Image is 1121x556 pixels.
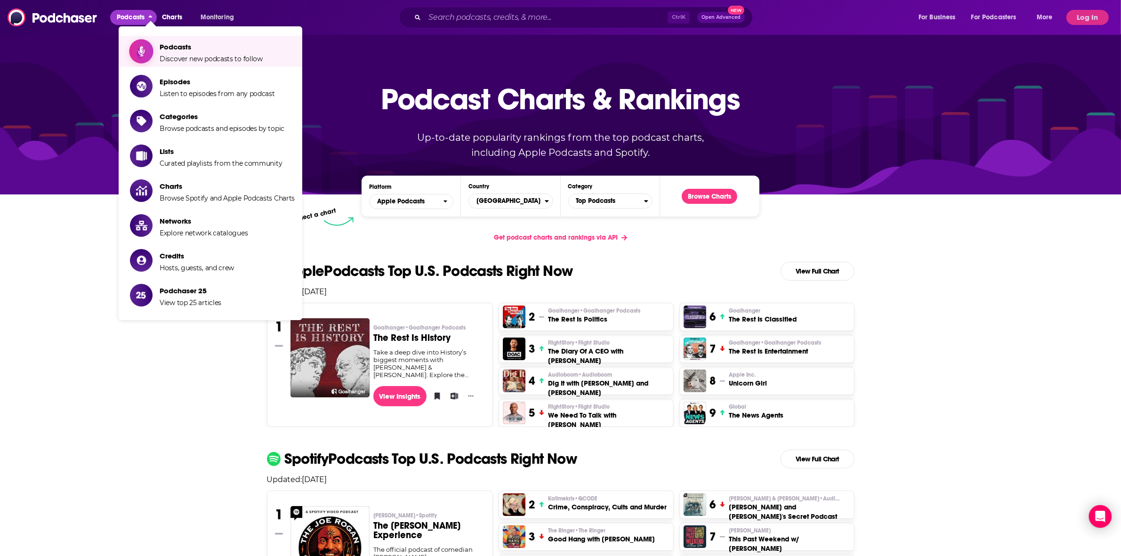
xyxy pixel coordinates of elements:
h3: 5 [529,406,535,420]
a: The Rest Is Classified [684,306,706,328]
span: Networks [160,217,248,226]
h3: 7 [710,342,716,356]
span: Goalhanger [373,324,466,331]
img: Matt and Shane's Secret Podcast [684,493,706,516]
a: Goalhanger•Goalhanger PodcastsThe Rest Is Politics [548,307,640,324]
a: FlightStory•Flight StudioWe Need To Talk with [PERSON_NAME] [548,403,669,429]
p: Joe Rogan • Spotify [373,512,485,519]
p: Goalhanger • Goalhanger Podcasts [729,339,821,346]
button: open menu [965,10,1030,25]
span: Open Advanced [702,15,741,20]
p: Up-to-date popularity rankings from the top podcast charts, including Apple Podcasts and Spotify. [399,130,723,160]
p: Apple Inc. [729,371,767,379]
a: View Full Chart [781,262,855,281]
img: Unicorn Girl [684,370,706,392]
p: Theo Von [729,527,850,534]
span: Get podcast charts and rankings via API [494,234,618,242]
a: The Rest Is Entertainment [684,338,706,360]
span: Hosts, guests, and crew [160,264,234,272]
a: [PERSON_NAME]This Past Weekend w/ [PERSON_NAME] [729,527,850,553]
a: Audioboom•AudioboomDig It with [PERSON_NAME] and [PERSON_NAME] [548,371,669,397]
button: Log In [1066,10,1109,25]
h3: [PERSON_NAME] and [PERSON_NAME]'s Secret Podcast [729,502,850,521]
p: Audioboom • Audioboom [548,371,669,379]
a: FlightStory•Flight StudioThe Diary Of A CEO with [PERSON_NAME] [548,339,669,365]
h3: The Diary Of A CEO with [PERSON_NAME] [548,346,669,365]
button: Open AdvancedNew [697,12,745,23]
div: Open Intercom Messenger [1089,505,1112,528]
p: The Ringer • The Ringer [548,527,655,534]
span: FlightStory [548,403,610,411]
img: Dig It with Jo Whiley and Zoe Ball [503,370,525,392]
h3: Good Hang with [PERSON_NAME] [548,534,655,544]
a: Goalhanger•Goalhanger PodcastsThe Rest Is Entertainment [729,339,821,356]
p: Goalhanger • Goalhanger Podcasts [373,324,485,331]
span: Goalhanger [548,307,640,314]
h3: This Past Weekend w/ [PERSON_NAME] [729,534,850,553]
h3: 9 [710,406,716,420]
input: Search podcasts, credits, & more... [425,10,668,25]
span: • Flight Studio [574,339,610,346]
a: GoalhangerThe Rest Is Classified [729,307,797,324]
p: Global [729,403,783,411]
button: open menu [1030,10,1065,25]
a: The News Agents [684,402,706,424]
span: Podcasts [117,11,145,24]
h2: Platforms [369,194,453,209]
span: • QCODE [574,495,597,502]
span: Goalhanger [729,339,821,346]
img: spotify Icon [267,452,281,466]
span: Ctrl K [668,11,690,24]
span: New [728,6,745,15]
span: Explore network catalogues [160,229,248,237]
span: Podcasts [160,42,263,51]
span: For Business [919,11,956,24]
h3: 8 [710,374,716,388]
a: [PERSON_NAME] & [PERSON_NAME]•Audioboom[PERSON_NAME] and [PERSON_NAME]'s Secret Podcast [729,495,850,521]
a: Kallmekris•QCODECrime, Conspiracy, Cults and Murder [548,495,667,512]
a: This Past Weekend w/ Theo Von [684,525,706,548]
a: Crime, Conspiracy, Cults and Murder [503,493,525,516]
h3: 2 [529,498,535,512]
button: Add to List [447,389,457,403]
button: Show More Button [464,391,477,401]
span: Goalhanger [729,307,760,314]
div: Take a deep dive into History’s biggest moments with [PERSON_NAME] & [PERSON_NAME]. Explore the s... [373,348,485,379]
p: Podcast Charts & Rankings [381,68,740,129]
span: View top 25 articles [160,298,221,307]
button: open menu [912,10,968,25]
button: Browse Charts [682,189,737,204]
img: Good Hang with Amy Poehler [503,525,525,548]
h3: Unicorn Girl [729,379,767,388]
h3: Dig It with [PERSON_NAME] and [PERSON_NAME] [548,379,669,397]
p: Updated: [DATE] [259,287,862,296]
img: The Diary Of A CEO with Steven Bartlett [503,338,525,360]
a: The Rest Is History [290,318,370,397]
h3: 6 [710,498,716,512]
span: • Audioboom [578,371,612,378]
span: Podchaser 25 [160,286,221,295]
a: The Rest Is Politics [503,306,525,328]
span: Curated playlists from the community [160,159,282,168]
span: Categories [160,112,284,121]
button: Categories [568,193,653,209]
p: Matt McCusker & Shane Gillis • Audioboom [729,495,850,502]
h3: 3 [529,342,535,356]
span: [PERSON_NAME] & [PERSON_NAME] [729,495,842,502]
img: We Need To Talk with Paul C. Brunson [503,402,525,424]
span: [GEOGRAPHIC_DATA] [469,193,544,209]
a: Get podcast charts and rankings via API [486,226,635,249]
